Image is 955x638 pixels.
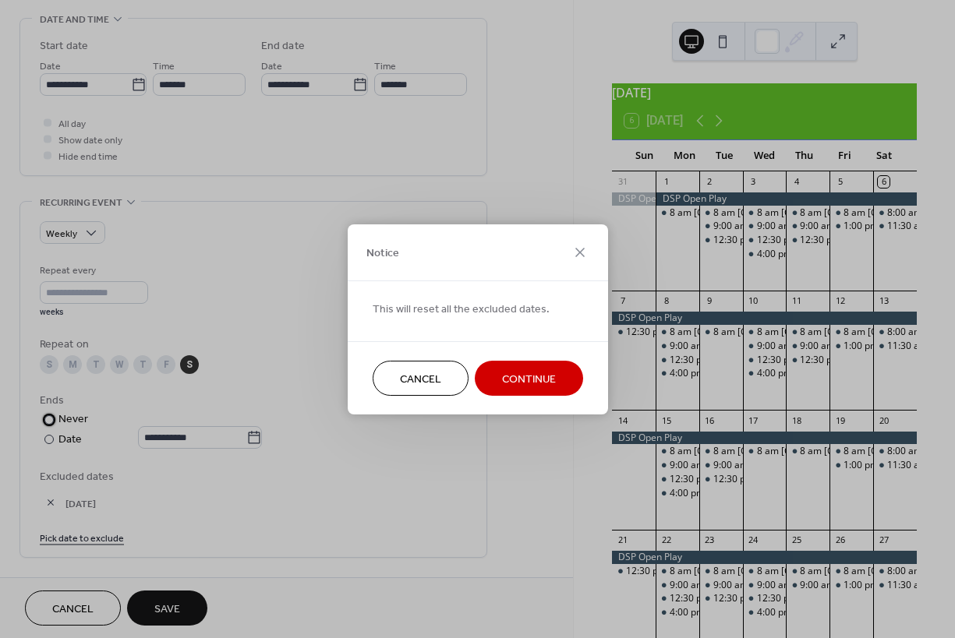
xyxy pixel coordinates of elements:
span: Cancel [400,371,441,387]
span: Notice [366,245,399,262]
button: Cancel [373,361,469,396]
button: Continue [475,361,583,396]
span: This will reset all the excluded dates. [373,301,550,317]
span: Continue [502,371,556,387]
